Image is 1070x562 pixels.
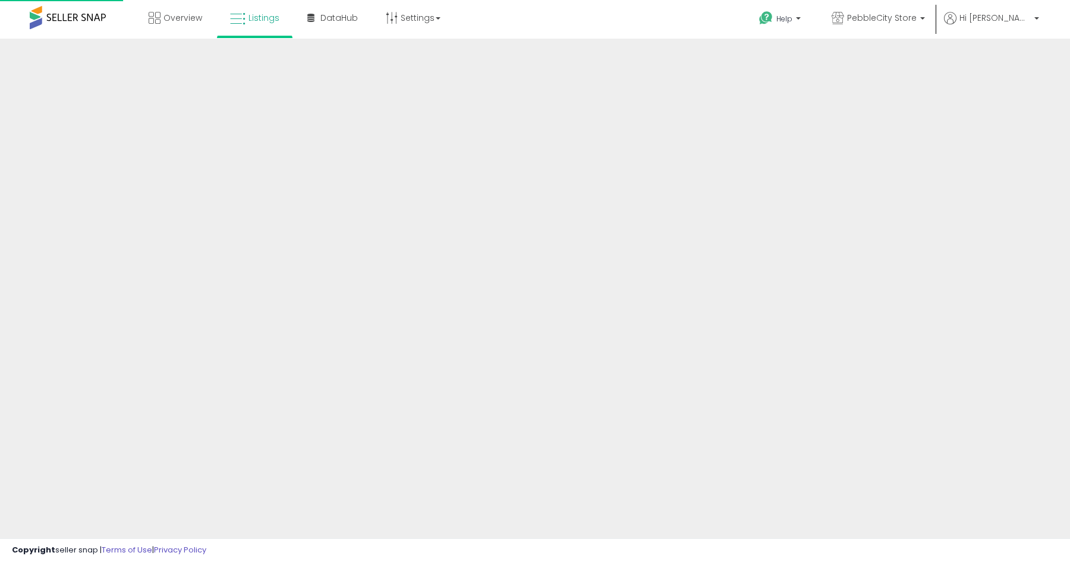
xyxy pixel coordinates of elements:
[959,12,1031,24] span: Hi [PERSON_NAME]
[750,2,813,39] a: Help
[163,12,202,24] span: Overview
[944,12,1039,39] a: Hi [PERSON_NAME]
[759,11,773,26] i: Get Help
[248,12,279,24] span: Listings
[847,12,917,24] span: PebbleCity Store
[320,12,358,24] span: DataHub
[776,14,792,24] span: Help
